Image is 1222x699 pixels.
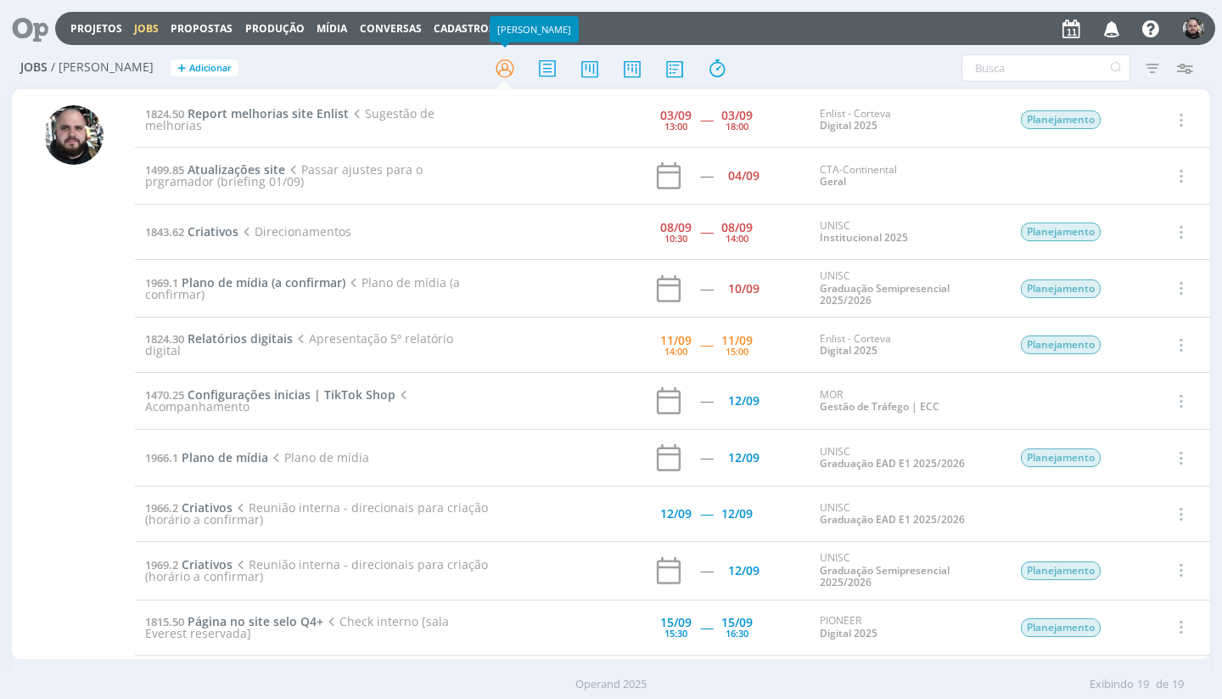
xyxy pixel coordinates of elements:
span: Reunião interna - direcionais para criação (horário a confirmar) [145,499,487,527]
span: Planejamento [1021,110,1101,129]
div: UNISC [820,446,995,471]
div: 03/09 [660,110,692,121]
a: Graduação Semipresencial 2025/2026 [820,281,950,307]
span: Apresentação 5º relatório digital [145,330,452,358]
a: Digital 2025 [820,626,877,640]
span: Criativos [182,499,233,516]
a: Mídia [317,21,347,36]
a: 1824.30Relatórios digitais [145,330,293,347]
span: ----- [700,619,713,635]
button: G [1182,14,1205,43]
div: 12/09 [721,508,753,520]
span: ----- [700,336,713,352]
img: G [44,105,104,165]
div: 15:00 [726,347,748,356]
span: Criativos [188,223,238,240]
a: Graduação EAD E1 2025/2026 [820,512,965,527]
div: PIONEER [820,615,995,640]
div: UNISC [820,220,995,245]
span: Planejamento [1021,223,1101,241]
span: 1966.2 [145,500,178,516]
span: Planejamento [1021,561,1101,580]
a: 1969.1Plano de mídia (a confirmar) [145,274,345,290]
div: 16:30 [726,629,748,638]
span: 1499.85 [145,162,184,178]
a: Digital 2025 [820,118,877,132]
span: Exibindo [1090,676,1134,693]
img: G [1183,18,1204,39]
span: 1969.2 [145,557,178,572]
a: Geral [820,174,846,189]
span: Plano de mídia (a confirmar) [145,274,459,302]
span: 1969.1 [145,275,178,290]
div: ----- [700,283,713,295]
div: ----- [700,452,713,464]
div: ----- [700,170,713,182]
div: 14:00 [726,234,748,243]
div: 12/09 [728,395,760,407]
a: Gestão de Tráfego | ECC [820,399,939,414]
span: Direcionamentos [238,223,350,240]
span: 1470.25 [145,387,184,403]
span: 1966.1 [145,450,178,465]
button: Produção [240,22,310,36]
a: Projetos [70,21,122,36]
span: Planejamento [1021,279,1101,298]
button: Conversas [355,22,427,36]
span: Propostas [171,21,233,36]
div: 08/09 [660,222,692,234]
span: Adicionar [189,63,232,74]
span: + [177,59,186,77]
span: de [1156,676,1169,693]
a: 1966.1Plano de mídia [145,449,268,465]
div: 04/09 [728,170,760,182]
span: 1824.50 [145,106,184,121]
span: Planejamento [1021,448,1101,467]
div: 18:00 [726,121,748,131]
span: ----- [700,505,713,521]
a: 1470.25Configurações inicias | TikTok Shop [145,386,395,403]
span: Passar ajustes para o prgramador (briefing 01/09) [145,161,422,189]
span: Plano de mídia [268,449,368,465]
span: 1815.50 [145,614,184,629]
button: Propostas [165,22,238,36]
div: ----- [700,395,713,407]
a: Institucional 2025 [820,230,908,245]
a: Jobs [134,21,159,36]
span: / [PERSON_NAME] [51,60,154,75]
span: Plano de mídia [182,449,268,465]
div: Enlist - Corteva [820,108,995,132]
div: ----- [700,565,713,577]
span: Plano de mídia (a confirmar) [182,274,345,290]
input: Busca [961,54,1130,82]
div: MOR [820,389,995,414]
div: 11/09 [660,335,692,347]
a: 1499.85Atualizações site [145,161,285,178]
div: 12/09 [728,565,760,577]
button: Projetos [65,22,127,36]
a: 1815.50Página no site selo Q4+ [145,613,323,629]
span: 1824.30 [145,331,184,347]
span: 1843.62 [145,224,184,240]
div: 10/09 [728,283,760,295]
span: 19 [1172,676,1184,693]
span: 19 [1137,676,1149,693]
div: 12/09 [728,452,760,464]
span: Página no site selo Q4+ [188,613,323,629]
div: 15/09 [721,617,753,629]
a: 1966.2Criativos [145,499,233,516]
button: Cadastros [429,22,500,36]
button: Mídia [311,22,352,36]
span: Atualizações site [188,161,285,178]
a: Graduação EAD E1 2025/2026 [820,456,965,471]
a: Graduação Semipresencial 2025/2026 [820,563,950,589]
a: Conversas [360,21,422,36]
a: 1969.2Criativos [145,556,233,572]
div: Enlist - Corteva [820,333,995,358]
span: Report melhorias site Enlist [188,105,349,121]
div: 10:30 [664,234,687,243]
span: Jobs [20,60,48,75]
div: UNISC [820,552,995,589]
div: 15/09 [660,617,692,629]
span: ----- [700,223,713,240]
